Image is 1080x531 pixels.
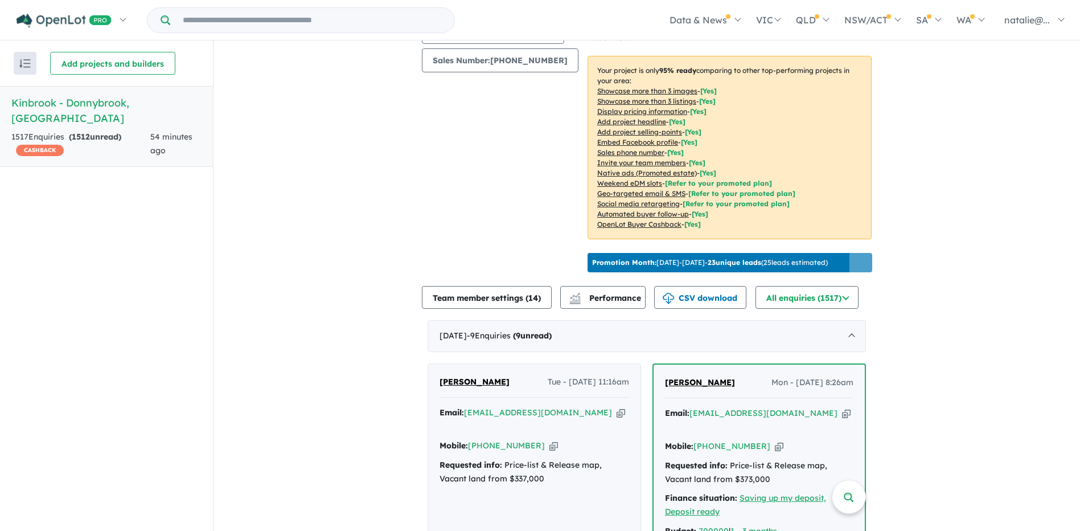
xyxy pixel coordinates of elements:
div: [DATE] [428,320,866,352]
button: Add projects and builders [50,52,175,75]
strong: Mobile: [665,441,693,451]
u: Geo-targeted email & SMS [597,189,685,198]
span: Tue - [DATE] 11:16am [548,375,629,389]
u: Add project headline [597,117,666,126]
span: 54 minutes ago [150,132,192,156]
a: Saving up my deposit, Deposit ready [665,493,826,517]
span: [Yes] [700,169,716,177]
span: Mon - [DATE] 8:26am [771,376,853,390]
u: Automated buyer follow-up [597,210,689,218]
strong: Email: [440,407,464,418]
button: Copy [775,440,783,452]
span: [Refer to your promoted plan] [683,199,790,208]
span: [ Yes ] [685,128,701,136]
span: [PERSON_NAME] [440,377,510,387]
span: [Refer to your promoted plan] [665,179,772,187]
span: [ Yes ] [689,158,705,167]
span: CASHBACK [16,145,64,156]
img: Openlot PRO Logo White [17,14,112,28]
div: Price-list & Release map, Vacant land from $373,000 [665,459,853,487]
span: natalie@... [1004,14,1050,26]
u: Social media retargeting [597,199,680,208]
div: 1517 Enquir ies [11,130,150,158]
span: [ Yes ] [700,87,717,95]
a: [EMAIL_ADDRESS][DOMAIN_NAME] [464,407,612,418]
b: 95 % ready [659,66,696,75]
span: [ Yes ] [690,107,707,116]
p: Your project is only comparing to other top-performing projects in your area: - - - - - - - - - -... [588,56,872,239]
u: Showcase more than 3 listings [597,97,696,105]
strong: Finance situation: [665,493,737,503]
a: [EMAIL_ADDRESS][DOMAIN_NAME] [689,408,837,418]
span: [ Yes ] [667,148,684,157]
u: Display pricing information [597,107,687,116]
u: Native ads (Promoted estate) [597,169,697,177]
span: [PERSON_NAME] [665,377,735,387]
b: Promotion Month: [592,258,656,267]
h5: Kinbrook - Donnybrook , [GEOGRAPHIC_DATA] [11,95,202,126]
span: [ Yes ] [699,97,716,105]
a: [PHONE_NUMBER] [693,441,770,451]
u: Showcase more than 3 images [597,87,697,95]
u: Weekend eDM slots [597,179,662,187]
a: [PHONE_NUMBER] [468,440,545,451]
span: 1512 [72,132,90,142]
button: Team member settings (14) [422,286,552,309]
button: Copy [617,407,625,419]
span: Performance [571,293,641,303]
button: Copy [549,440,558,452]
u: Invite your team members [597,158,686,167]
u: Add project selling-points [597,128,682,136]
button: Copy [842,407,851,419]
strong: Requested info: [665,460,728,471]
strong: Mobile: [440,440,468,451]
p: [DATE] - [DATE] - ( 25 leads estimated) [592,258,828,268]
span: [Yes] [692,210,708,218]
button: Performance [560,286,646,309]
img: bar-chart.svg [569,296,581,304]
b: 23 unique leads [708,258,761,267]
img: line-chart.svg [570,293,580,299]
img: download icon [663,293,674,304]
strong: Email: [665,408,689,418]
a: [PERSON_NAME] [665,376,735,390]
strong: Requested info: [440,460,502,470]
button: Sales Number:[PHONE_NUMBER] [422,48,578,72]
span: - 9 Enquir ies [467,330,552,341]
input: Try estate name, suburb, builder or developer [173,8,452,32]
span: [ Yes ] [681,138,697,146]
button: CSV download [654,286,746,309]
strong: ( unread) [69,132,121,142]
strong: ( unread) [513,330,552,341]
img: sort.svg [19,59,31,68]
a: [PERSON_NAME] [440,375,510,389]
span: 9 [516,330,520,341]
span: [Refer to your promoted plan] [688,189,795,198]
span: [Yes] [684,220,701,228]
span: [ Yes ] [669,117,685,126]
button: All enquiries (1517) [755,286,859,309]
u: Embed Facebook profile [597,138,678,146]
u: OpenLot Buyer Cashback [597,220,681,228]
div: Price-list & Release map, Vacant land from $337,000 [440,459,629,486]
span: 14 [528,293,538,303]
u: Sales phone number [597,148,664,157]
